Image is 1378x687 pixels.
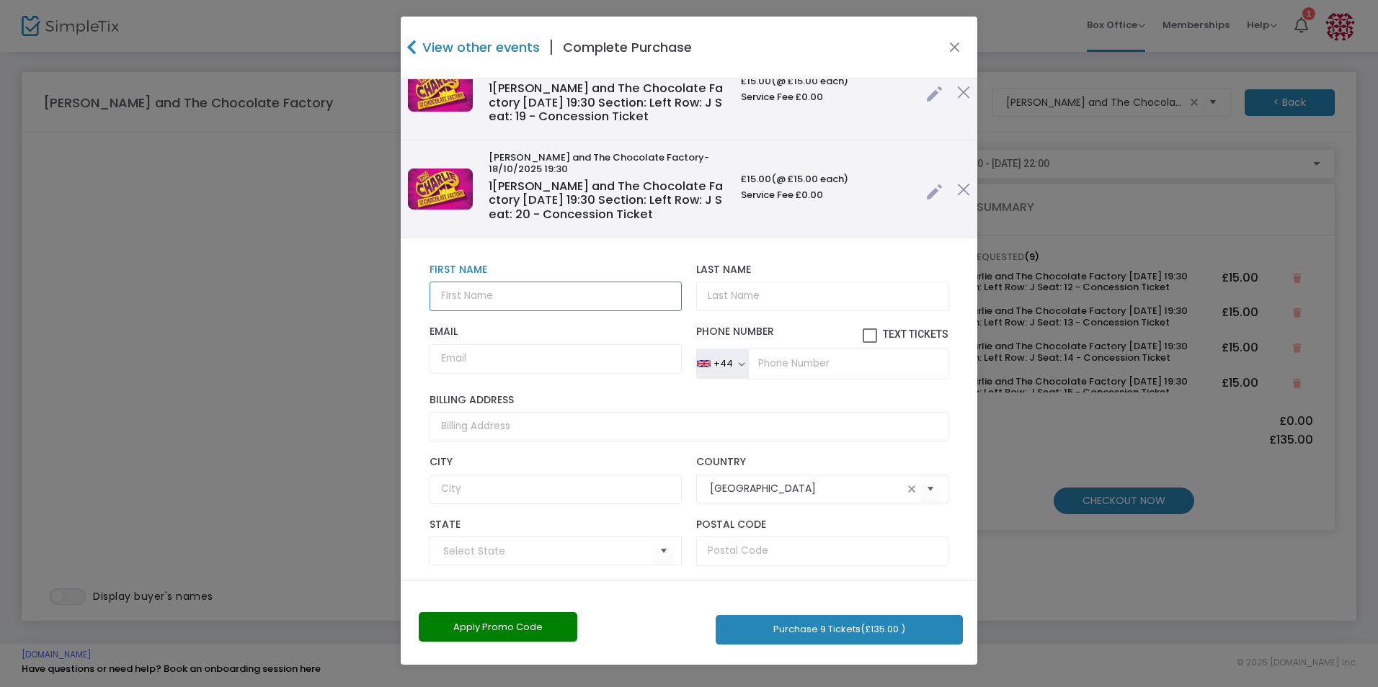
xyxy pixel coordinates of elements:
[430,475,682,504] input: City
[696,518,948,531] label: Postal Code
[696,349,749,379] button: +44
[741,174,912,185] h6: £15.00
[920,474,941,503] button: Select
[430,344,682,374] input: Email
[654,536,674,566] button: Select
[489,178,723,223] span: [PERSON_NAME] and The Chocolate Factory [DATE] 19:30 Section: Left Row: J Seat: 20 - Concession T...
[696,456,948,469] label: Country
[741,91,912,103] h6: Service Fee £0.00
[696,536,948,566] input: Postal Code
[771,172,848,186] span: (@ £15.00 each)
[430,394,948,407] label: Billing Address
[741,76,912,87] h6: £15.00
[957,183,970,196] img: cross.png
[430,264,682,277] label: First Name
[489,178,492,194] span: 1
[741,189,912,201] h6: Service Fee £0.00
[430,412,948,441] input: Billing Address
[771,74,848,88] span: (@ £15.00 each)
[489,80,723,125] span: [PERSON_NAME] and The Chocolate Factory [DATE] 19:30 Section: Left Row: J Seat: 19 - Concession T...
[408,169,473,210] img: 638646777427617757image001.jpg
[957,86,970,99] img: cross.png
[946,38,964,57] button: Close
[714,358,733,369] div: +44
[903,480,920,498] span: clear
[419,612,577,642] button: Apply Promo Code
[710,481,903,496] input: Select Country
[430,518,682,531] label: State
[748,349,948,379] input: Phone Number
[408,71,473,112] img: 638646777427617757image001.jpg
[883,328,948,340] span: Text Tickets
[489,152,726,174] h6: [PERSON_NAME] and The Chocolate Factory
[540,35,563,60] span: |
[430,282,682,311] input: First Name
[696,282,948,311] input: Last Name
[430,325,682,338] label: Email
[696,264,948,277] label: Last Name
[696,325,948,343] label: Phone Number
[489,80,492,96] span: 1
[419,37,540,57] h4: View other events
[716,615,963,645] button: Purchase 9 Tickets(£135.00 )
[443,544,654,559] input: Select State
[489,151,709,176] span: -18/10/2025 19:30
[563,37,692,57] h4: Complete Purchase
[430,456,682,469] label: City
